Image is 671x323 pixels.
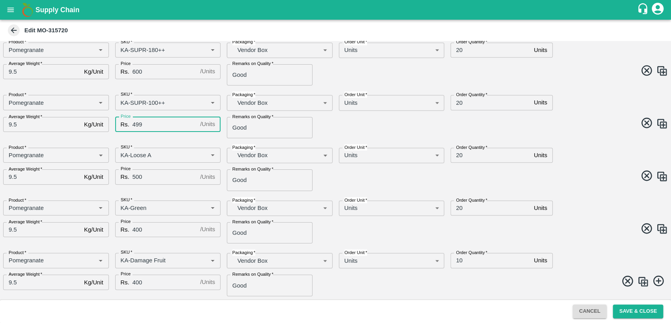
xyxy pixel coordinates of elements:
[232,39,256,45] label: Packaging
[534,151,547,160] p: Units
[344,197,367,203] label: Order Unit
[121,278,129,287] p: Rs.
[232,271,273,277] label: Remarks on Quality
[121,67,129,76] p: Rs.
[84,278,103,287] p: Kg/Unit
[456,144,487,150] label: Order Quantity
[2,1,20,19] button: open drawer
[96,150,106,160] button: Open
[232,61,273,67] label: Remarks on Quality
[237,46,320,54] p: Vendor Box
[208,203,218,213] button: Open
[9,219,42,225] label: Average Weight
[344,144,367,150] label: Order Unit
[24,27,68,33] b: Edit MO-315720
[9,91,26,98] label: Product
[96,255,106,265] button: Open
[84,225,103,234] p: Kg/Unit
[344,39,367,45] label: Order Unit
[344,91,367,98] label: Order Unit
[534,256,547,265] p: Units
[9,144,26,150] label: Product
[656,65,668,77] img: CloneIcon
[637,276,649,288] img: CloneIcon
[96,203,106,213] button: Open
[121,197,132,203] label: SKU
[232,144,256,150] label: Packaging
[344,249,367,256] label: Order Unit
[232,91,256,98] label: Packaging
[573,304,607,318] button: Cancel
[651,2,665,18] div: account of current user
[344,98,358,107] p: Units
[232,113,273,120] label: Remarks on Quality
[450,95,531,110] input: 0
[344,256,358,265] p: Units
[35,6,79,14] b: Supply Chain
[613,304,663,318] button: Save & Close
[132,275,197,290] input: 0
[121,61,131,67] label: Price
[656,118,668,130] img: CloneIcon
[237,204,320,212] p: Vendor Box
[208,150,218,160] button: Open
[344,204,358,212] p: Units
[232,197,256,203] label: Packaging
[9,61,42,67] label: Average Weight
[121,144,132,150] label: SKU
[208,97,218,108] button: Open
[132,222,197,237] input: 0
[121,219,131,225] label: Price
[9,271,42,277] label: Average Weight
[35,4,637,15] a: Supply Chain
[534,98,547,107] p: Units
[3,117,81,132] input: 0
[9,197,26,203] label: Product
[3,222,81,237] input: 0
[3,275,81,290] input: 0
[450,148,531,163] input: 0
[9,249,26,256] label: Product
[237,256,320,265] p: Vendor Box
[132,117,197,132] input: 0
[121,225,129,234] p: Rs.
[132,169,197,184] input: 0
[208,255,218,265] button: Open
[656,171,668,182] img: CloneIcon
[456,197,487,203] label: Order Quantity
[9,39,26,45] label: Product
[534,46,547,54] p: Units
[121,39,132,45] label: SKU
[121,120,129,129] p: Rs.
[450,200,531,215] input: 0
[132,64,197,79] input: 0
[20,2,35,18] img: logo
[3,169,81,184] input: 0
[232,166,273,172] label: Remarks on Quality
[637,3,651,17] div: customer-support
[9,113,42,120] label: Average Weight
[344,46,358,54] p: Units
[344,151,358,160] p: Units
[456,249,487,256] label: Order Quantity
[84,67,103,76] p: Kg/Unit
[121,249,132,256] label: SKU
[450,253,531,268] input: 0
[121,271,131,277] label: Price
[534,204,547,212] p: Units
[456,91,487,98] label: Order Quantity
[84,173,103,181] p: Kg/Unit
[96,97,106,108] button: Open
[3,64,81,79] input: 0
[121,91,132,98] label: SKU
[232,219,273,225] label: Remarks on Quality
[456,39,487,45] label: Order Quantity
[232,249,256,256] label: Packaging
[121,113,131,120] label: Price
[121,166,131,172] label: Price
[656,223,668,235] img: CloneIcon
[121,173,129,181] p: Rs.
[208,45,218,55] button: Open
[237,98,320,107] p: Vendor Box
[237,151,320,160] p: Vendor Box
